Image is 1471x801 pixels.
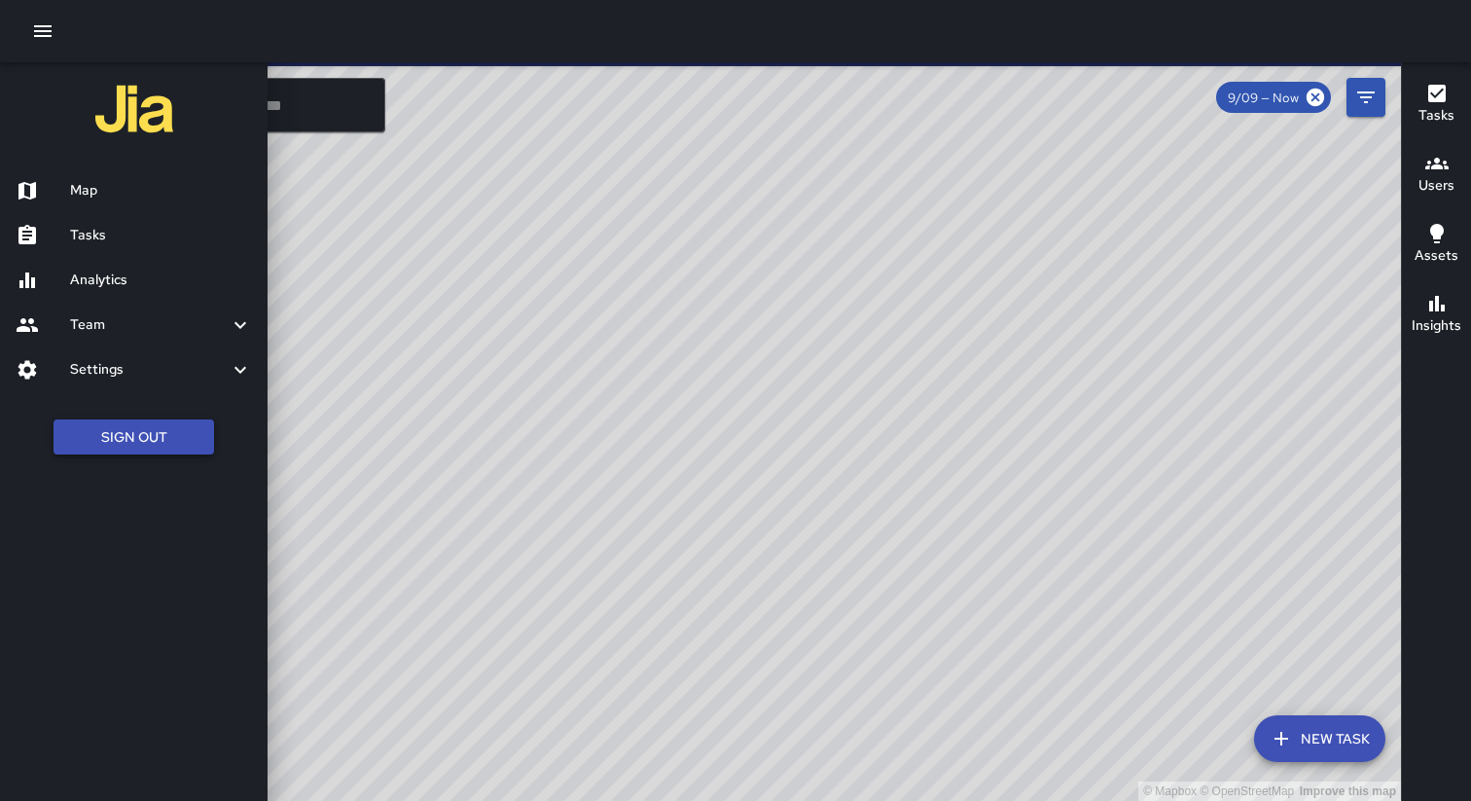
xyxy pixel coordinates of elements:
button: New Task [1254,715,1385,762]
h6: Team [70,314,229,336]
h6: Tasks [1418,105,1454,127]
h6: Users [1418,175,1454,197]
img: jia-logo [95,70,173,148]
h6: Map [70,180,252,201]
h6: Insights [1412,315,1461,337]
h6: Assets [1415,245,1458,267]
h6: Analytics [70,270,252,291]
button: Sign Out [54,419,214,455]
h6: Tasks [70,225,252,246]
h6: Settings [70,359,229,381]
